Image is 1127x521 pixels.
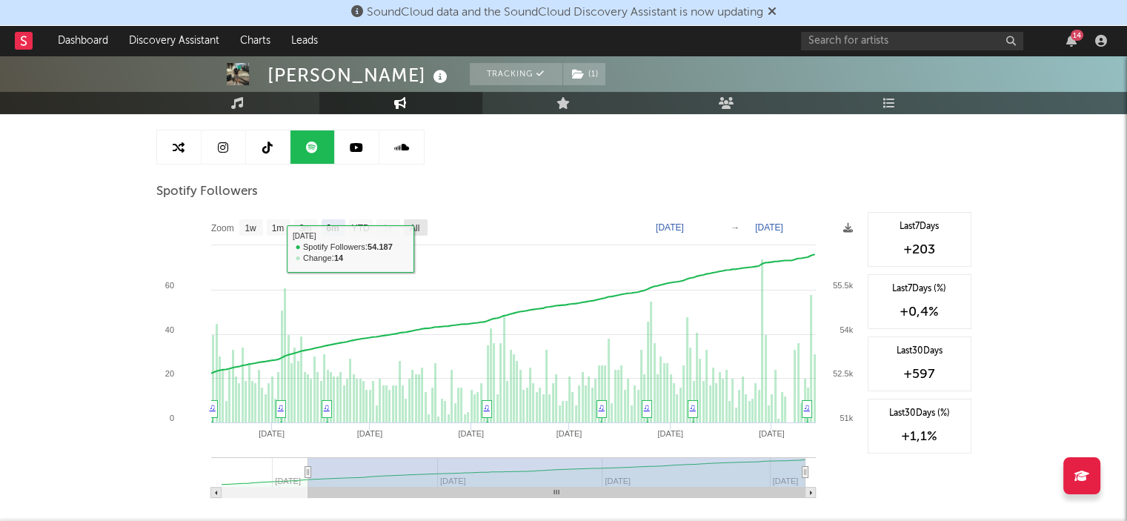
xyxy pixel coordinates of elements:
[164,369,173,378] text: 20
[164,281,173,290] text: 60
[324,402,330,411] a: ♫
[731,222,739,233] text: →
[267,63,451,87] div: [PERSON_NAME]
[656,222,684,233] text: [DATE]
[1071,30,1083,41] div: 14
[801,32,1023,50] input: Search for artists
[599,402,605,411] a: ♫
[211,223,234,233] text: Zoom
[169,414,173,422] text: 0
[351,223,369,233] text: YTD
[840,414,853,422] text: 51k
[876,407,963,420] div: Last 30 Days (%)
[563,63,605,85] button: (1)
[1066,35,1077,47] button: 14
[690,402,696,411] a: ♫
[382,223,392,233] text: 1y
[755,222,783,233] text: [DATE]
[156,183,258,201] span: Spotify Followers
[119,26,230,56] a: Discovery Assistant
[562,63,606,85] span: ( 1 )
[876,303,963,321] div: +0,4 %
[876,428,963,445] div: +1,1 %
[840,325,853,334] text: 54k
[164,325,173,334] text: 40
[271,223,284,233] text: 1m
[759,429,785,438] text: [DATE]
[804,402,810,411] a: ♫
[458,429,484,438] text: [DATE]
[409,223,419,233] text: All
[356,429,382,438] text: [DATE]
[47,26,119,56] a: Dashboard
[556,429,582,438] text: [DATE]
[876,220,963,233] div: Last 7 Days
[644,402,650,411] a: ♫
[281,26,328,56] a: Leads
[210,402,216,411] a: ♫
[876,365,963,383] div: +597
[259,429,285,438] text: [DATE]
[876,282,963,296] div: Last 7 Days (%)
[833,369,853,378] text: 52.5k
[876,241,963,259] div: +203
[833,281,853,290] text: 55.5k
[299,223,311,233] text: 3m
[768,7,777,19] span: Dismiss
[326,223,339,233] text: 6m
[278,402,284,411] a: ♫
[657,429,683,438] text: [DATE]
[470,63,562,85] button: Tracking
[230,26,281,56] a: Charts
[876,345,963,358] div: Last 30 Days
[245,223,256,233] text: 1w
[484,402,490,411] a: ♫
[367,7,763,19] span: SoundCloud data and the SoundCloud Discovery Assistant is now updating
